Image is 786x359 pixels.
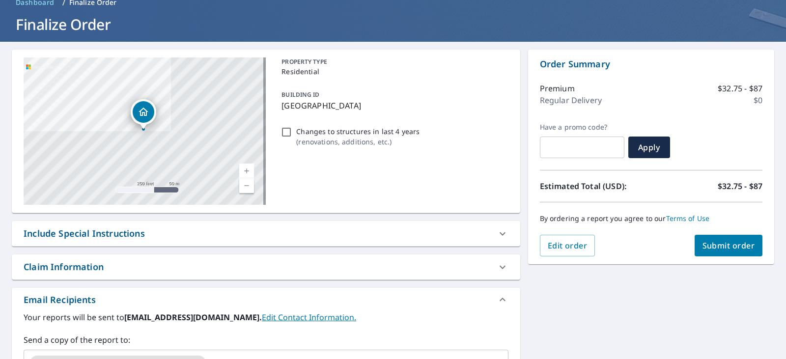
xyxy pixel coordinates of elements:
[540,83,575,94] p: Premium
[548,240,588,251] span: Edit order
[12,14,774,34] h1: Finalize Order
[24,334,508,346] label: Send a copy of the report to:
[540,214,762,223] p: By ordering a report you agree to our
[12,288,520,311] div: Email Recipients
[239,178,254,193] a: Current Level 17, Zoom Out
[131,99,156,130] div: Dropped pin, building 1, Residential property, 76240, US , TX 76240
[24,293,96,306] div: Email Recipients
[718,83,762,94] p: $32.75 - $87
[628,137,670,158] button: Apply
[666,214,710,223] a: Terms of Use
[281,66,504,77] p: Residential
[262,312,356,323] a: EditContactInfo
[24,311,508,323] label: Your reports will be sent to
[540,123,624,132] label: Have a promo code?
[718,180,762,192] p: $32.75 - $87
[754,94,762,106] p: $0
[540,180,651,192] p: Estimated Total (USD):
[124,312,262,323] b: [EMAIL_ADDRESS][DOMAIN_NAME].
[24,260,104,274] div: Claim Information
[12,221,520,246] div: Include Special Instructions
[540,94,602,106] p: Regular Delivery
[239,164,254,178] a: Current Level 17, Zoom In
[702,240,755,251] span: Submit order
[296,126,420,137] p: Changes to structures in last 4 years
[636,142,662,153] span: Apply
[12,254,520,279] div: Claim Information
[695,235,763,256] button: Submit order
[281,57,504,66] p: PROPERTY TYPE
[24,227,145,240] div: Include Special Instructions
[281,90,319,99] p: BUILDING ID
[540,235,595,256] button: Edit order
[540,57,762,71] p: Order Summary
[296,137,420,147] p: ( renovations, additions, etc. )
[281,100,504,111] p: [GEOGRAPHIC_DATA]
